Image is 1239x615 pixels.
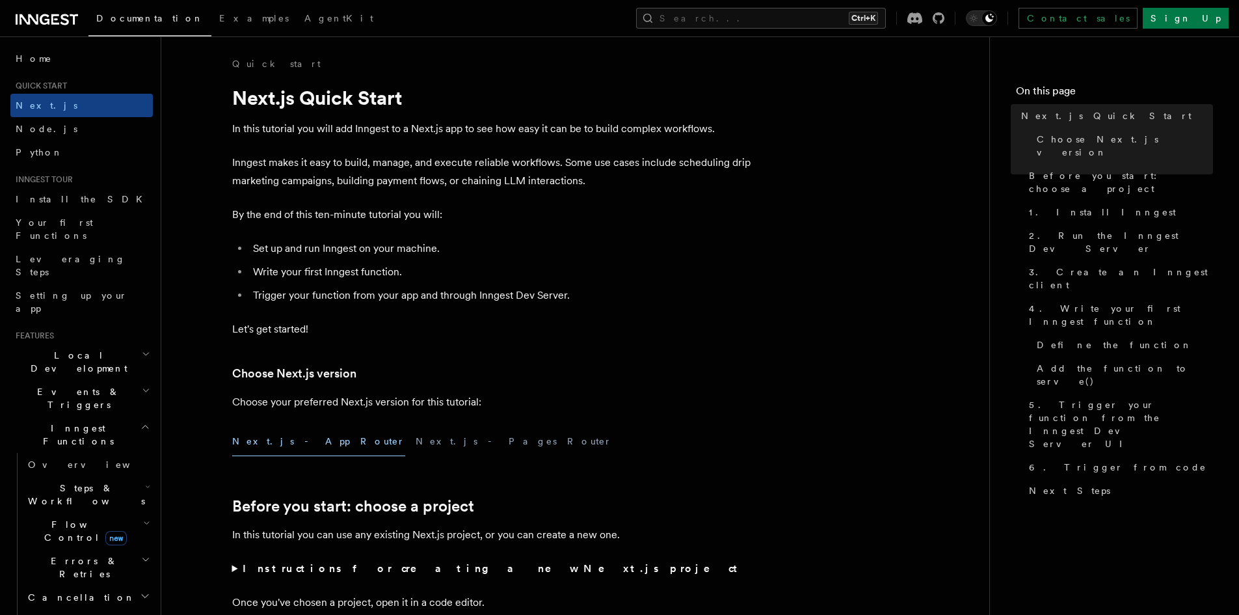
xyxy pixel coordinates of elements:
[1024,224,1213,260] a: 2. Run the Inngest Dev Server
[232,154,753,190] p: Inngest makes it easy to build, manage, and execute reliable workflows. Some use cases include sc...
[16,124,77,134] span: Node.js
[10,47,153,70] a: Home
[10,380,153,417] button: Events & Triggers
[249,286,753,305] li: Trigger your function from your app and through Inngest Dev Server.
[219,13,289,23] span: Examples
[243,562,743,575] strong: Instructions for creating a new Next.js project
[1029,206,1176,219] span: 1. Install Inngest
[636,8,886,29] button: Search...Ctrl+K
[232,594,753,612] p: Once you've chosen a project, open it in a code editor.
[232,497,474,515] a: Before you start: choose a project
[232,526,753,544] p: In this tutorial you can use any existing Next.js project, or you can create a new one.
[232,364,356,383] a: Choose Next.js version
[23,586,153,609] button: Cancellation
[966,10,997,26] button: Toggle dark mode
[10,174,73,185] span: Inngest tour
[10,417,153,453] button: Inngest Functions
[1024,260,1213,297] a: 3. Create an Inngest client
[23,482,145,508] span: Steps & Workflows
[16,100,77,111] span: Next.js
[1037,362,1213,388] span: Add the function to serve()
[16,52,52,65] span: Home
[232,393,753,411] p: Choose your preferred Next.js version for this tutorial:
[416,427,612,456] button: Next.js - Pages Router
[232,427,405,456] button: Next.js - App Router
[1037,133,1213,159] span: Choose Next.js version
[1029,302,1213,328] span: 4. Write your first Inngest function
[1029,229,1213,255] span: 2. Run the Inngest Dev Server
[1024,393,1213,456] a: 5. Trigger your function from the Inngest Dev Server UI
[1029,169,1213,195] span: Before you start: choose a project
[849,12,878,25] kbd: Ctrl+K
[1019,8,1138,29] a: Contact sales
[1029,266,1213,292] span: 3. Create an Inngest client
[23,518,143,544] span: Flow Control
[16,194,150,204] span: Install the SDK
[211,4,297,35] a: Examples
[232,320,753,338] p: Let's get started!
[1016,104,1213,128] a: Next.js Quick Start
[1032,333,1213,357] a: Define the function
[297,4,381,35] a: AgentKit
[10,349,142,375] span: Local Development
[10,331,54,341] span: Features
[1024,479,1213,502] a: Next Steps
[1021,109,1192,122] span: Next.js Quick Start
[10,284,153,320] a: Setting up your app
[10,422,140,448] span: Inngest Functions
[88,4,211,36] a: Documentation
[304,13,373,23] span: AgentKit
[10,94,153,117] a: Next.js
[1024,297,1213,333] a: 4. Write your first Inngest function
[1024,164,1213,200] a: Before you start: choose a project
[16,254,126,277] span: Leveraging Steps
[10,211,153,247] a: Your first Functions
[1024,456,1213,479] a: 6. Trigger from code
[1029,461,1206,474] span: 6. Trigger from code
[232,206,753,224] p: By the end of this ten-minute tutorial you will:
[249,239,753,258] li: Set up and run Inngest on your machine.
[105,531,127,545] span: new
[10,247,153,284] a: Leveraging Steps
[10,117,153,141] a: Node.js
[10,187,153,211] a: Install the SDK
[23,549,153,586] button: Errors & Retries
[249,263,753,281] li: Write your first Inngest function.
[1037,338,1192,351] span: Define the function
[23,476,153,513] button: Steps & Workflows
[232,120,753,138] p: In this tutorial you will add Inngest to a Next.js app to see how easy it can be to build complex...
[16,147,63,157] span: Python
[10,344,153,380] button: Local Development
[16,290,127,314] span: Setting up your app
[10,81,67,91] span: Quick start
[23,554,141,581] span: Errors & Retries
[23,513,153,549] button: Flow Controlnew
[23,591,135,604] span: Cancellation
[232,560,753,578] summary: Instructions for creating a new Next.js project
[10,141,153,164] a: Python
[1029,484,1110,497] span: Next Steps
[23,453,153,476] a: Overview
[232,57,321,70] a: Quick start
[28,459,162,470] span: Overview
[1024,200,1213,224] a: 1. Install Inngest
[96,13,204,23] span: Documentation
[1032,357,1213,393] a: Add the function to serve()
[232,86,753,109] h1: Next.js Quick Start
[1143,8,1229,29] a: Sign Up
[1029,398,1213,450] span: 5. Trigger your function from the Inngest Dev Server UI
[16,217,93,241] span: Your first Functions
[1032,128,1213,164] a: Choose Next.js version
[1016,83,1213,104] h4: On this page
[10,385,142,411] span: Events & Triggers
